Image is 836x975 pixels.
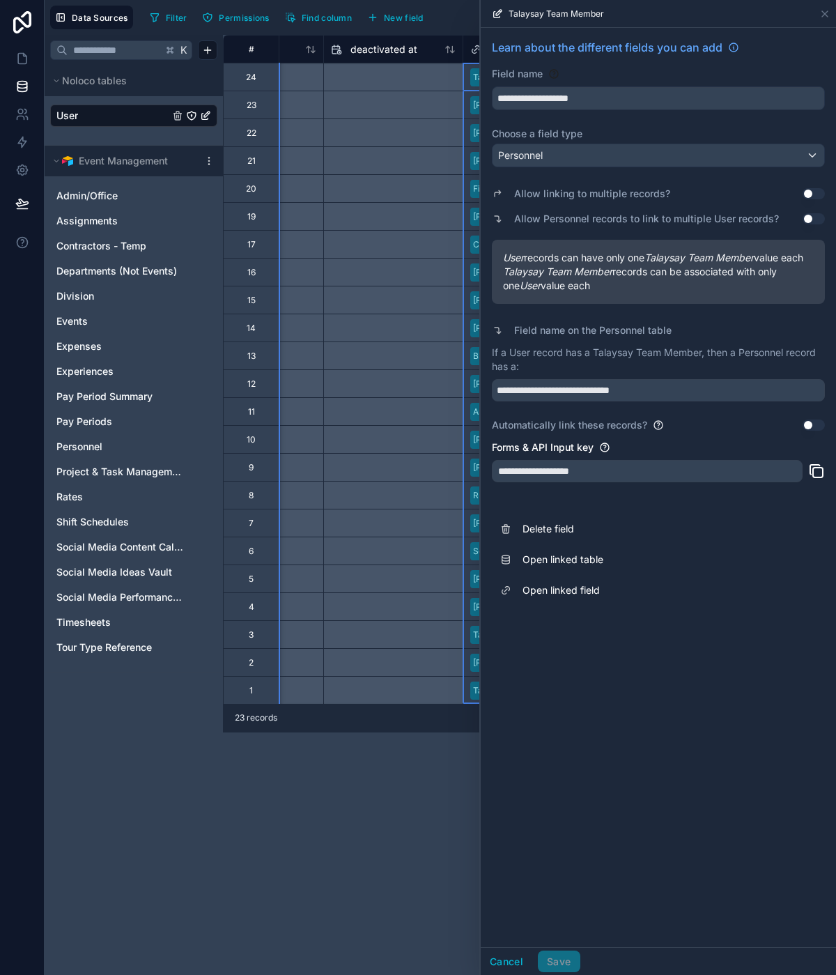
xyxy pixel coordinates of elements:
div: User [50,105,217,127]
span: Permissions [219,13,269,23]
label: Field name on the Personnel table [514,323,672,337]
span: Find column [302,13,352,23]
div: [PERSON_NAME] [473,517,541,530]
a: Admin/Office [56,189,183,203]
div: # [234,44,268,54]
div: [PERSON_NAME] [473,155,541,167]
span: Talaysay Team Member [509,8,604,20]
a: User [56,109,169,123]
label: Forms & API Input key [492,440,594,454]
div: Social Media Ideas Vault [50,561,217,583]
div: [PERSON_NAME] [473,601,541,613]
div: [PERSON_NAME] [473,433,541,446]
em: Talaysay Team Member [644,252,754,263]
div: Fianna [473,183,500,195]
span: Experiences [56,364,114,378]
div: Pay Periods [50,410,217,433]
a: Tour Type Reference [56,640,183,654]
div: Shift Schedules [50,511,217,533]
a: Learn about the different fields you can add [492,39,739,56]
em: User [503,252,524,263]
span: Admin/Office [56,189,118,203]
div: 21 [247,155,256,167]
span: Social Media Content Calendar [56,540,183,554]
div: Carina [473,238,500,251]
span: Noloco tables [62,74,127,88]
div: Project & Task Management [50,461,217,483]
div: [PERSON_NAME] [473,573,541,585]
label: Allow linking to multiple records? [514,187,670,201]
span: User [56,109,78,123]
div: 9 [249,462,254,473]
span: Rates [56,490,83,504]
div: 15 [247,295,256,306]
a: Experiences [56,364,183,378]
span: Pay Period Summary [56,390,153,404]
div: 2 [249,657,254,668]
div: 22 [247,128,256,139]
a: Pay Period Summary [56,390,183,404]
span: Social Media Ideas Vault [56,565,172,579]
div: Seraphine [473,545,513,558]
div: 8 [249,490,254,501]
div: Social Media Content Calendar [50,536,217,558]
span: Event Management [79,154,168,168]
span: Division [56,289,94,303]
span: Shift Schedules [56,515,129,529]
label: Automatically link these records? [492,418,647,432]
span: Filter [166,13,187,23]
div: Events [50,310,217,332]
div: Talaysay [473,629,509,641]
em: User [520,279,541,291]
div: [PERSON_NAME] [473,461,541,474]
div: 13 [247,351,256,362]
a: Project & Task Management [56,465,183,479]
a: Open linked field [492,575,825,606]
label: Field name [492,67,543,81]
span: K [179,45,189,55]
span: Tour Type Reference [56,640,152,654]
div: Personnel [50,436,217,458]
div: 6 [249,546,254,557]
button: Cancel [481,951,532,973]
span: records can have only one value each [503,251,814,265]
div: 10 [247,434,256,445]
div: 20 [246,183,256,194]
div: 23 [247,100,256,111]
span: deactivated at [350,43,417,56]
a: Rates [56,490,183,504]
div: Expenses [50,335,217,358]
a: Social Media Ideas Vault [56,565,183,579]
div: 17 [247,239,256,250]
div: Blythe [473,350,498,362]
div: 5 [249,574,254,585]
a: Expenses [56,339,183,353]
button: New field [362,7,428,28]
div: 16 [247,267,256,278]
div: 4 [249,601,254,613]
a: Shift Schedules [56,515,183,529]
div: 7 [249,518,254,529]
span: Contractors - Temp [56,239,146,253]
em: Talaysay Team Member [503,266,612,277]
p: If a User record has a Talaysay Team Member, then a Personnel record has a: [492,346,825,374]
button: Airtable LogoEvent Management [50,151,198,171]
div: 3 [249,629,254,640]
span: Personnel [56,440,102,454]
div: Timesheets [50,611,217,634]
a: Permissions [197,7,279,28]
div: Ruby [473,489,493,502]
div: Tamar [473,71,499,84]
button: Data Sources [50,6,133,29]
div: [PERSON_NAME] [473,657,541,669]
div: 11 [248,406,255,417]
div: [PERSON_NAME] [473,99,541,112]
a: Departments (Not Events) [56,264,183,278]
div: Rates [50,486,217,508]
a: Social Media Performance Tracker [56,590,183,604]
a: Timesheets [56,615,183,629]
div: Tour Type Reference [50,636,217,659]
span: Expenses [56,339,102,353]
a: Division [56,289,183,303]
span: 23 records [235,712,277,723]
